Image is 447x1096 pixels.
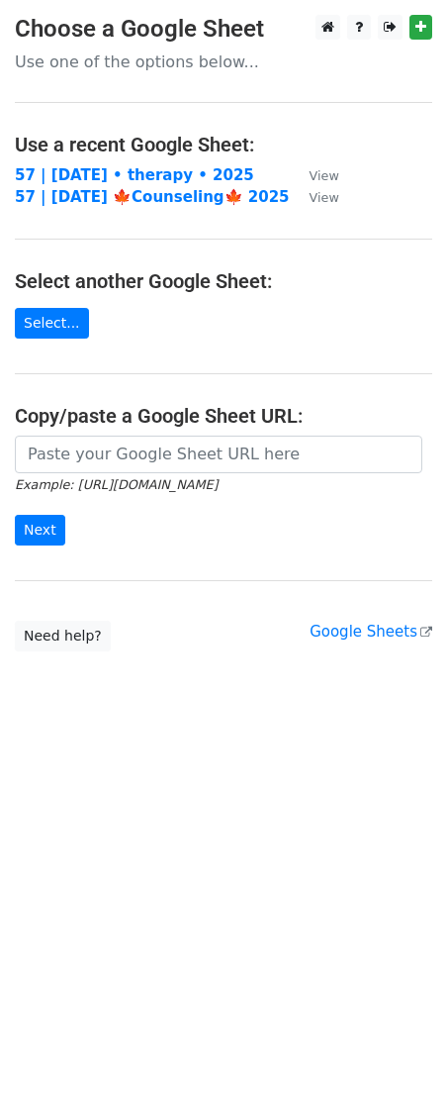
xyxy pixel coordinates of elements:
a: View [290,166,339,184]
a: 57 | [DATE] 🍁Counseling🍁 2025 [15,188,290,206]
small: View [310,190,339,205]
small: View [310,168,339,183]
input: Paste your Google Sheet URL here [15,436,422,473]
input: Next [15,515,65,546]
a: Need help? [15,621,111,651]
a: View [290,188,339,206]
small: Example: [URL][DOMAIN_NAME] [15,477,218,492]
p: Use one of the options below... [15,51,432,72]
h4: Copy/paste a Google Sheet URL: [15,404,432,428]
h3: Choose a Google Sheet [15,15,432,44]
a: 57 | [DATE] • therapy • 2025 [15,166,254,184]
a: Select... [15,308,89,339]
h4: Use a recent Google Sheet: [15,133,432,156]
h4: Select another Google Sheet: [15,269,432,293]
a: Google Sheets [310,623,432,641]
